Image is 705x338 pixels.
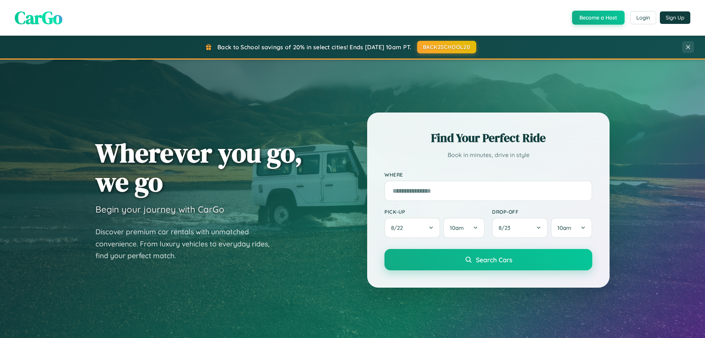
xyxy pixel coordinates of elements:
button: Search Cars [384,249,592,270]
span: 8 / 22 [391,224,406,231]
label: Where [384,171,592,178]
button: Become a Host [572,11,625,25]
label: Drop-off [492,209,592,215]
h2: Find Your Perfect Ride [384,130,592,146]
span: 8 / 23 [499,224,514,231]
p: Book in minutes, drive in style [384,150,592,160]
button: 8/23 [492,218,548,238]
h3: Begin your journey with CarGo [95,204,224,215]
span: CarGo [15,6,62,30]
h1: Wherever you go, we go [95,138,303,196]
button: Sign Up [660,11,690,24]
button: Login [630,11,656,24]
button: BACK2SCHOOL20 [417,41,476,53]
button: 10am [443,218,485,238]
label: Pick-up [384,209,485,215]
span: Search Cars [476,256,512,264]
button: 8/22 [384,218,440,238]
p: Discover premium car rentals with unmatched convenience. From luxury vehicles to everyday rides, ... [95,226,279,262]
span: 10am [450,224,464,231]
span: 10am [557,224,571,231]
button: 10am [551,218,592,238]
span: Back to School savings of 20% in select cities! Ends [DATE] 10am PT. [217,43,411,51]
